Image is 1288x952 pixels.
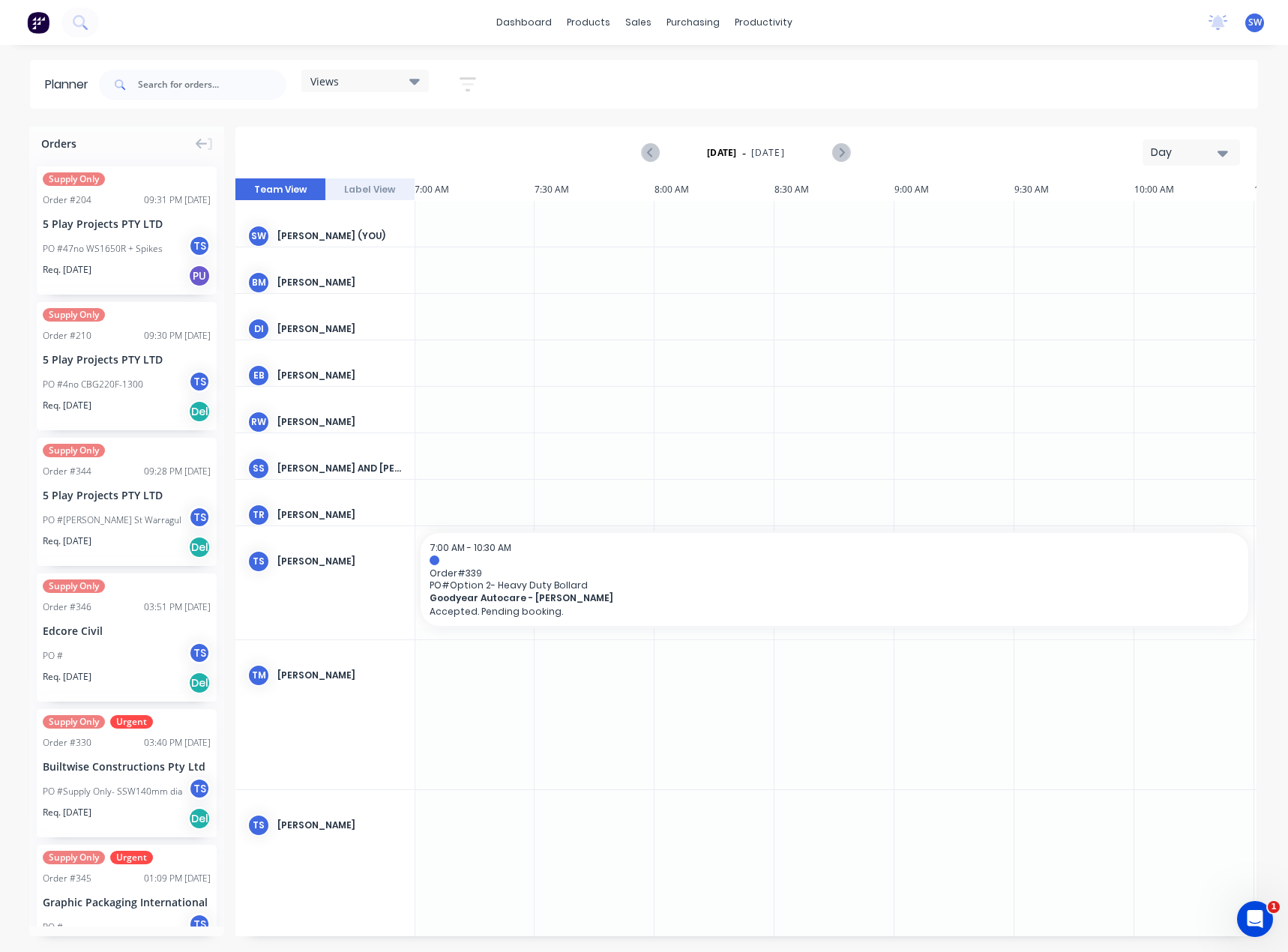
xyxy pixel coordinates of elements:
div: Del [188,536,211,558]
div: BM [247,271,270,294]
a: dashboard [489,11,559,34]
div: [PERSON_NAME] [277,276,403,289]
span: 7:00 AM - 10:30 AM [430,541,511,554]
span: Supply Only [43,579,105,593]
div: 7:00 AM [415,178,535,201]
span: Views [310,73,339,89]
span: Supply Only [43,308,105,322]
div: [PERSON_NAME] [277,415,403,429]
div: SW [247,225,270,247]
div: Order # 344 [43,465,91,478]
div: Del [188,400,211,423]
span: Orders [41,136,76,151]
div: RW [247,411,270,433]
div: PO # [43,921,63,934]
div: Graphic Packaging International [43,894,211,910]
div: 5 Play Projects PTY LTD [43,216,211,232]
div: Del [188,807,211,830]
span: Req. [DATE] [43,263,91,277]
span: Urgent [110,715,153,729]
div: Day [1151,145,1220,160]
span: Supply Only [43,444,105,457]
span: 1 [1268,901,1280,913]
div: EB [247,364,270,387]
div: Order # 204 [43,193,91,207]
div: 03:51 PM [DATE] [144,600,211,614]
button: Day [1143,139,1240,166]
iframe: Intercom live chat [1237,901,1273,937]
div: SS [247,457,270,480]
span: Urgent [110,851,153,864]
div: TS [188,913,211,936]
button: Team View [235,178,325,201]
div: PO #4no CBG220F-1300 [43,378,143,391]
div: 8:00 AM [654,178,774,201]
div: 09:28 PM [DATE] [144,465,211,478]
span: Req. [DATE] [43,534,91,548]
div: sales [618,11,659,34]
span: Req. [DATE] [43,806,91,819]
button: Label View [325,178,415,201]
span: Supply Only [43,851,105,864]
div: [PERSON_NAME] [277,555,403,568]
div: 8:30 AM [774,178,894,201]
span: Supply Only [43,715,105,729]
div: 09:31 PM [DATE] [144,193,211,207]
div: 10:00 AM [1134,178,1254,201]
div: Edcore Civil [43,623,211,639]
div: PU [188,265,211,287]
div: Order # 330 [43,736,91,750]
div: TS [247,550,270,573]
div: [PERSON_NAME] [277,819,403,832]
span: PO # Option 2- Heavy Duty Bollard [430,579,1239,591]
div: [PERSON_NAME] and [PERSON_NAME] [277,462,403,475]
button: Next page [832,143,849,162]
div: [PERSON_NAME] [277,369,403,382]
div: TR [247,504,270,526]
div: TS [188,506,211,528]
div: [PERSON_NAME] (You) [277,229,403,243]
div: [PERSON_NAME] [277,508,403,522]
div: productivity [727,11,800,34]
div: DI [247,318,270,340]
div: purchasing [659,11,727,34]
span: - [742,144,746,162]
div: 09:30 PM [DATE] [144,329,211,343]
div: TS [188,777,211,800]
div: PO # [43,649,63,663]
div: TS [188,235,211,257]
span: SW [1248,16,1262,29]
div: Planner [45,76,96,94]
div: products [559,11,618,34]
div: 9:00 AM [894,178,1014,201]
input: Search for orders... [138,70,286,100]
img: Factory [27,11,49,34]
div: Order # 210 [43,329,91,343]
div: 03:40 PM [DATE] [144,736,211,750]
p: Accepted. Pending booking. [430,606,1239,617]
div: PO #47no WS1650R + Spikes [43,242,163,256]
div: Order # 346 [43,600,91,614]
div: Builtwise Constructions Pty Ltd [43,759,211,774]
div: [PERSON_NAME] [277,669,403,682]
div: PO #Supply Only- SSW140mm dia [43,785,182,798]
div: 9:30 AM [1014,178,1134,201]
div: TM [247,664,270,687]
div: 01:09 PM [DATE] [144,872,211,885]
button: Previous page [643,143,660,162]
span: Req. [DATE] [43,670,91,684]
div: 5 Play Projects PTY LTD [43,487,211,503]
div: Del [188,672,211,694]
span: Order # 339 [430,567,1239,579]
div: Order # 345 [43,872,91,885]
div: 5 Play Projects PTY LTD [43,352,211,367]
span: Supply Only [43,172,105,186]
div: [PERSON_NAME] [277,322,403,336]
div: PO #[PERSON_NAME] St Warragul [43,513,181,527]
strong: [DATE] [707,146,737,160]
span: [DATE] [751,146,785,160]
span: Goodyear Autocare - [PERSON_NAME] [430,592,1158,603]
div: TS [188,370,211,393]
div: TS [188,642,211,664]
div: 7:30 AM [535,178,654,201]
